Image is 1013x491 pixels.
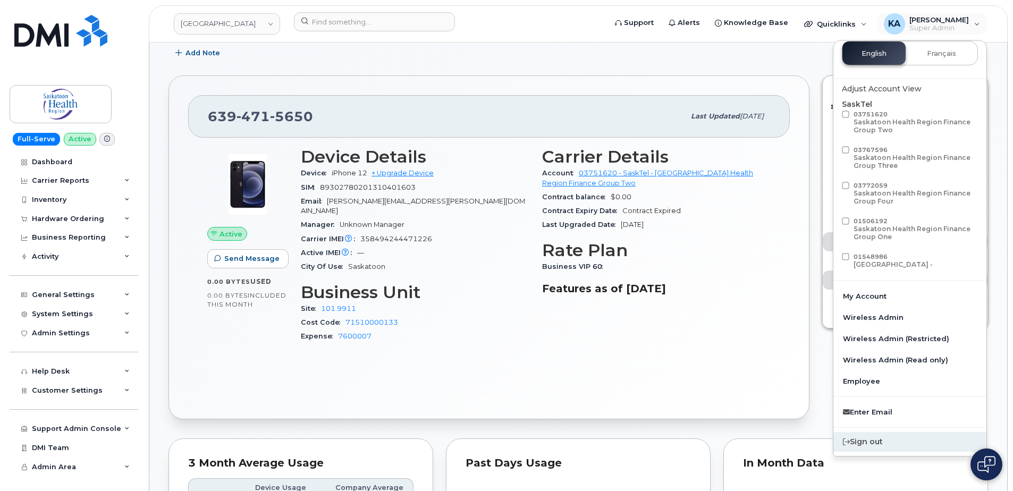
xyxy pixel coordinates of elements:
[833,370,986,392] a: Employee
[340,221,404,228] span: Unknown Manager
[220,229,242,239] span: Active
[301,183,320,191] span: SIM
[854,253,933,268] span: 01548986
[542,147,771,166] h3: Carrier Details
[188,458,413,469] div: 3 Month Average Usage
[301,235,360,243] span: Carrier IMEI
[320,183,416,191] span: 89302780201310401603
[823,194,987,213] button: Change Phone Number
[823,95,987,117] button: Add Roaming Package
[216,153,280,216] img: image20231002-4137094-4ke690.jpeg
[842,83,978,95] div: Adjust Account View
[927,49,956,58] span: Français
[250,277,272,285] span: used
[823,270,987,290] button: Suspend/Cancel Device
[301,197,327,205] span: Email
[345,318,398,326] a: 71510000133
[888,18,900,30] span: KA
[823,232,987,251] button: Block Data Usage
[372,169,434,177] a: + Upgrade Device
[817,20,856,28] span: Quicklinks
[678,18,700,28] span: Alerts
[301,197,525,215] span: [PERSON_NAME][EMAIL_ADDRESS][PERSON_NAME][DOMAIN_NAME]
[854,225,975,241] div: Saskatoon Health Region Finance Group One
[823,290,987,309] button: Request Repair
[294,12,455,31] input: Find something...
[833,432,986,452] div: Sign out
[823,251,987,270] button: Transfer to Personal
[624,18,654,28] span: Support
[854,189,975,205] div: Saskatoon Health Region Finance Group Four
[542,263,608,270] span: Business VIP 60
[338,332,372,340] a: 7600007
[224,253,280,264] span: Send Message
[833,401,986,422] a: Enter Email
[909,15,969,24] span: [PERSON_NAME]
[691,112,740,120] span: Last updated
[466,458,691,469] div: Past Days Usage
[607,12,661,33] a: Support
[823,175,987,194] button: Enable Call Forwarding
[542,207,622,215] span: Contract Expiry Date
[542,169,753,187] a: 03751620 - SaskTel - [GEOGRAPHIC_DATA] Health Region Finance Group Two
[977,456,995,473] img: Open chat
[854,182,975,205] span: 03772059
[237,108,270,124] span: 471
[357,249,364,257] span: —
[168,44,229,63] button: Add Note
[823,136,987,155] button: Change SIM Card
[854,154,975,170] div: Saskatoon Health Region Finance Group Three
[542,169,579,177] span: Account
[301,249,357,257] span: Active IMEI
[301,304,321,312] span: Site
[854,118,975,134] div: Saskatoon Health Region Finance Group Two
[207,292,248,299] span: 0.00 Bytes
[854,260,933,268] div: [GEOGRAPHIC_DATA] -
[823,309,987,328] button: Change IMEI
[854,146,975,170] span: 03767596
[909,24,969,32] span: Super Admin
[622,207,681,215] span: Contract Expired
[831,103,927,113] span: Add Roaming Package
[823,117,987,136] button: Reset Voicemail
[301,332,338,340] span: Expense
[332,169,367,177] span: iPhone 12
[724,18,788,28] span: Knowledge Base
[542,221,621,228] span: Last Upgraded Date
[542,193,611,201] span: Contract balance
[833,285,986,307] a: My Account
[301,169,332,177] span: Device
[174,13,280,35] a: Saskatoon Health Region
[185,48,220,58] span: Add Note
[301,263,348,270] span: City Of Use
[833,328,986,349] a: Wireless Admin (Restricted)
[207,278,250,285] span: 0.00 Bytes
[823,76,987,95] a: Edit Device / Employee
[740,112,764,120] span: [DATE]
[823,213,987,232] button: Request Account Change
[854,111,975,134] span: 03751620
[301,318,345,326] span: Cost Code
[321,304,356,312] a: 101.9911
[842,99,978,340] div: SaskTel
[621,221,644,228] span: [DATE]
[301,283,529,302] h3: Business Unit
[823,156,987,175] button: Change Plan / Features
[797,13,874,35] div: Quicklinks
[743,458,968,469] div: In Month Data
[542,282,771,295] h3: Features as of [DATE]
[207,249,289,268] button: Send Message
[360,235,432,243] span: 358494244471226
[854,217,975,241] span: 01506192
[661,12,707,33] a: Alerts
[611,193,631,201] span: $0.00
[707,12,796,33] a: Knowledge Base
[208,108,313,124] span: 639
[833,307,986,328] a: Wireless Admin
[301,147,529,166] h3: Device Details
[301,221,340,228] span: Manager
[348,263,385,270] span: Saskatoon
[833,349,986,370] a: Wireless Admin (Read only)
[542,241,771,260] h3: Rate Plan
[876,13,987,35] div: Karla Adams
